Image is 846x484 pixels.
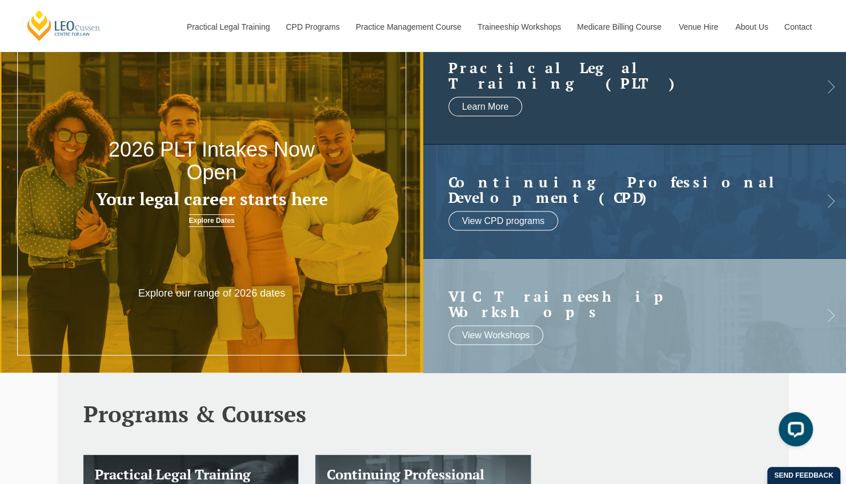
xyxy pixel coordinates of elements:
[448,325,544,345] a: View Workshops
[776,2,820,51] a: Contact
[469,2,568,51] a: Traineeship Workshops
[448,174,799,205] a: Continuing ProfessionalDevelopment (CPD)
[448,211,559,230] a: View CPD programs
[448,59,799,91] a: Practical LegalTraining (PLT)
[189,214,234,227] a: Explore Dates
[26,9,102,42] a: [PERSON_NAME] Centre for Law
[127,287,296,300] p: Explore our range of 2026 dates
[85,138,339,183] h2: 2026 PLT Intakes Now Open
[670,2,727,51] a: Venue Hire
[277,2,347,51] a: CPD Programs
[568,2,670,51] a: Medicare Billing Course
[448,288,799,319] a: VIC Traineeship Workshops
[347,2,469,51] a: Practice Management Course
[448,174,799,205] h2: Continuing Professional Development (CPD)
[83,401,763,426] h2: Programs & Courses
[448,97,523,116] a: Learn More
[448,59,799,91] h2: Practical Legal Training (PLT)
[727,2,776,51] a: About Us
[85,190,339,209] h3: Your legal career starts here
[769,407,817,455] iframe: LiveChat chat widget
[178,2,278,51] a: Practical Legal Training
